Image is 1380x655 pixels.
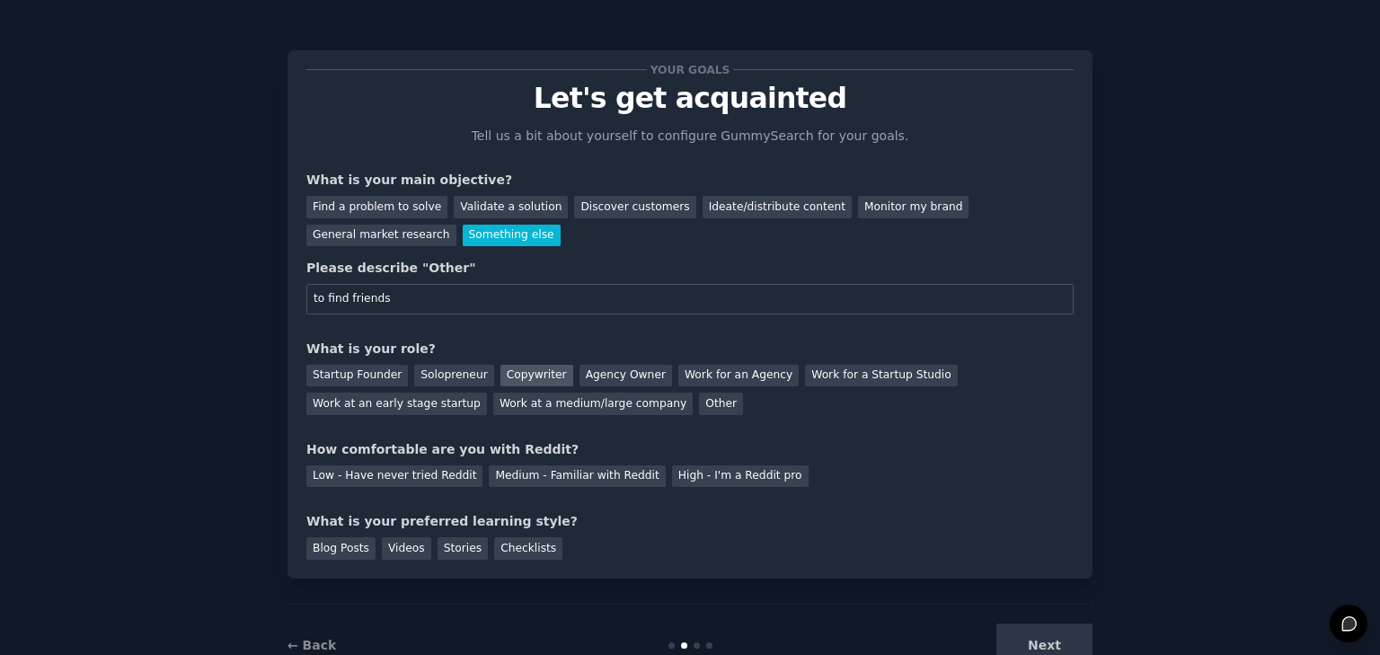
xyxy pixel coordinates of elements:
div: General market research [306,225,456,247]
div: Ideate/distribute content [703,196,852,218]
div: Find a problem to solve [306,196,447,218]
div: Videos [382,537,431,560]
div: Validate a solution [454,196,568,218]
div: What is your role? [306,340,1074,358]
span: Your goals [647,60,733,79]
div: How comfortable are you with Reddit? [306,440,1074,459]
div: High - I'm a Reddit pro [672,465,809,488]
div: Discover customers [574,196,695,218]
div: Agency Owner [579,365,672,387]
div: Work at an early stage startup [306,393,487,415]
div: Work for a Startup Studio [805,365,957,387]
div: What is your preferred learning style? [306,512,1074,531]
div: Blog Posts [306,537,376,560]
div: Please describe "Other" [306,259,1074,278]
div: Monitor my brand [858,196,969,218]
div: Something else [463,225,561,247]
div: Startup Founder [306,365,408,387]
p: Tell us a bit about yourself to configure GummySearch for your goals. [464,127,916,146]
div: Work at a medium/large company [493,393,693,415]
input: Your main objective [306,284,1074,314]
div: What is your main objective? [306,171,1074,190]
div: Solopreneur [414,365,493,387]
div: Stories [438,537,488,560]
p: Let's get acquainted [306,83,1074,114]
div: Other [699,393,743,415]
div: Work for an Agency [678,365,799,387]
div: Low - Have never tried Reddit [306,465,482,488]
a: ← Back [287,638,336,652]
div: Checklists [494,537,562,560]
div: Medium - Familiar with Reddit [489,465,665,488]
div: Copywriter [500,365,573,387]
